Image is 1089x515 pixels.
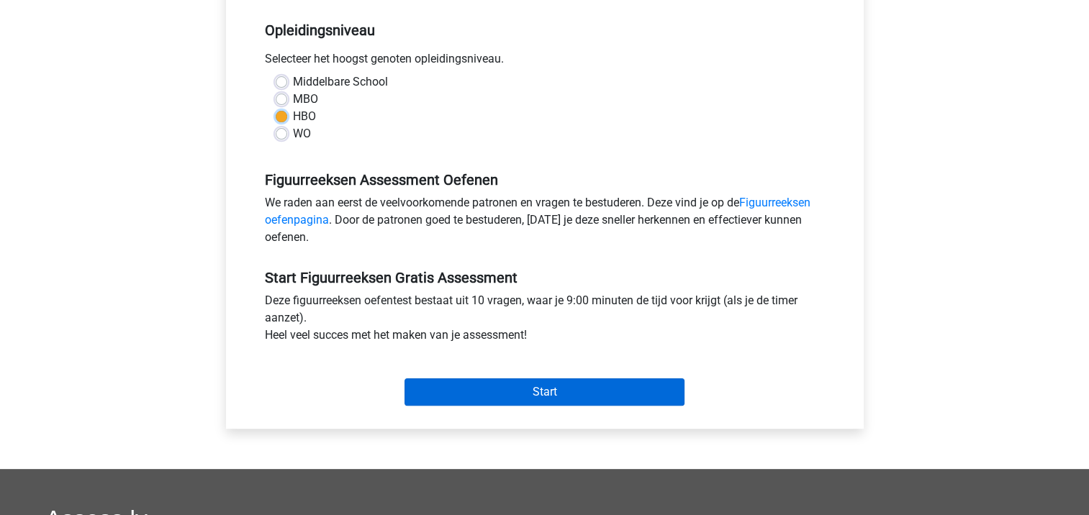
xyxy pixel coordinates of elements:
[293,125,311,142] label: WO
[265,16,825,45] h5: Opleidingsniveau
[405,378,684,406] input: Start
[265,171,825,188] h5: Figuurreeksen Assessment Oefenen
[293,108,316,125] label: HBO
[293,73,388,91] label: Middelbare School
[254,292,836,350] div: Deze figuurreeksen oefentest bestaat uit 10 vragen, waar je 9:00 minuten de tijd voor krijgt (als...
[254,50,836,73] div: Selecteer het hoogst genoten opleidingsniveau.
[254,194,836,252] div: We raden aan eerst de veelvoorkomende patronen en vragen te bestuderen. Deze vind je op de . Door...
[265,269,825,286] h5: Start Figuurreeksen Gratis Assessment
[293,91,318,108] label: MBO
